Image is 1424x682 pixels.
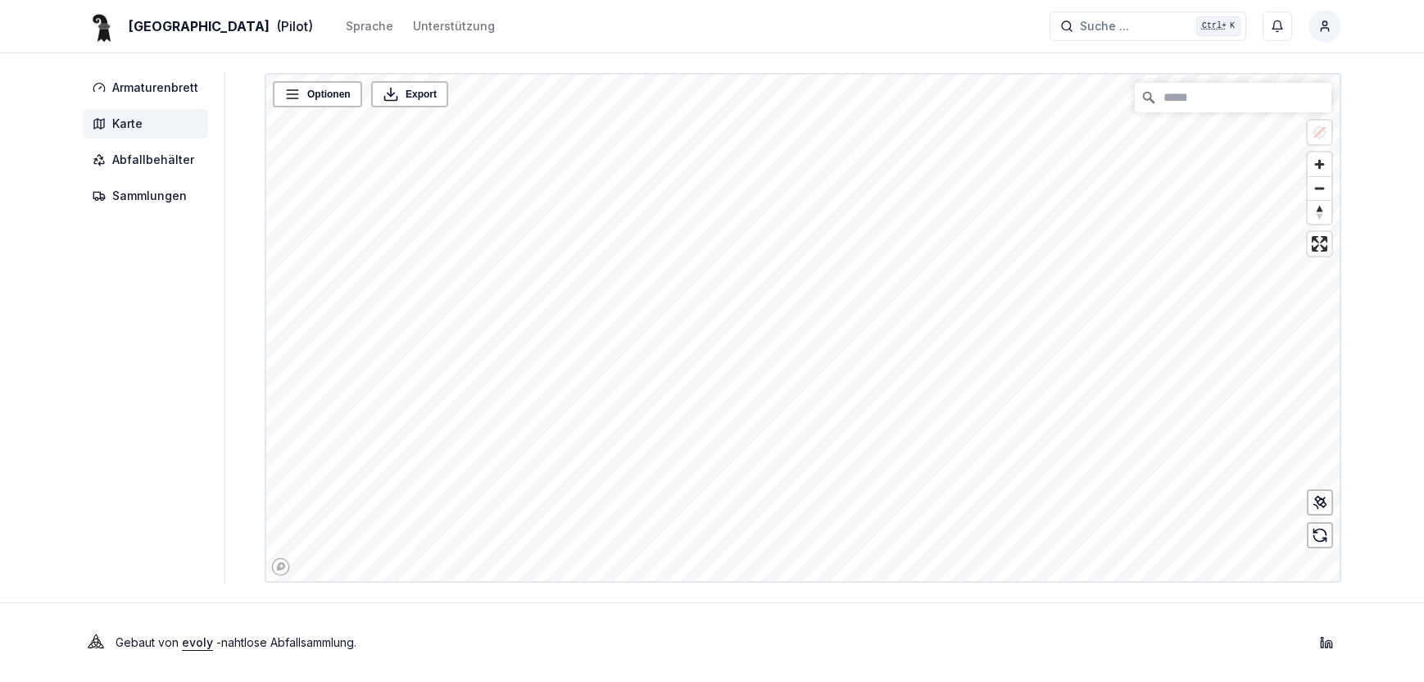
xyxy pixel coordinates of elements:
span: Reset bearing to north [1308,201,1331,224]
a: Mapbox logo [271,557,290,576]
a: evoly [182,635,213,649]
div: Sprache [346,18,393,34]
a: Unterstützung [413,16,495,36]
span: Export [406,86,437,102]
p: Gebaut von - nahtlose Abfallsammlung . [116,631,356,654]
button: Zoom out [1308,176,1331,200]
img: Evoly Logo [83,630,109,656]
span: Armaturenbrett [112,80,198,96]
canvas: Map [266,75,1345,584]
a: Armaturenbrett [83,73,215,102]
span: Suche ... [1080,18,1129,34]
button: Enter fullscreen [1308,232,1331,256]
span: [GEOGRAPHIC_DATA] [129,16,270,36]
button: Location not available [1308,120,1331,144]
img: Basel Logo [83,7,122,46]
span: (Pilot) [276,16,313,36]
span: Abfallbehälter [112,152,194,168]
a: Abfallbehälter [83,145,215,175]
span: Sammlungen [112,188,187,204]
span: Zoom out [1308,177,1331,200]
button: Suche ...Ctrl+K [1050,11,1246,41]
a: [GEOGRAPHIC_DATA](Pilot) [83,16,313,36]
a: Sammlungen [83,181,215,211]
button: Zoom in [1308,152,1331,176]
span: Optionen [307,86,351,102]
span: Karte [112,116,143,132]
button: Reset bearing to north [1308,200,1331,224]
input: Suche [1135,83,1331,112]
a: Karte [83,109,215,139]
button: Sprache [346,16,393,36]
